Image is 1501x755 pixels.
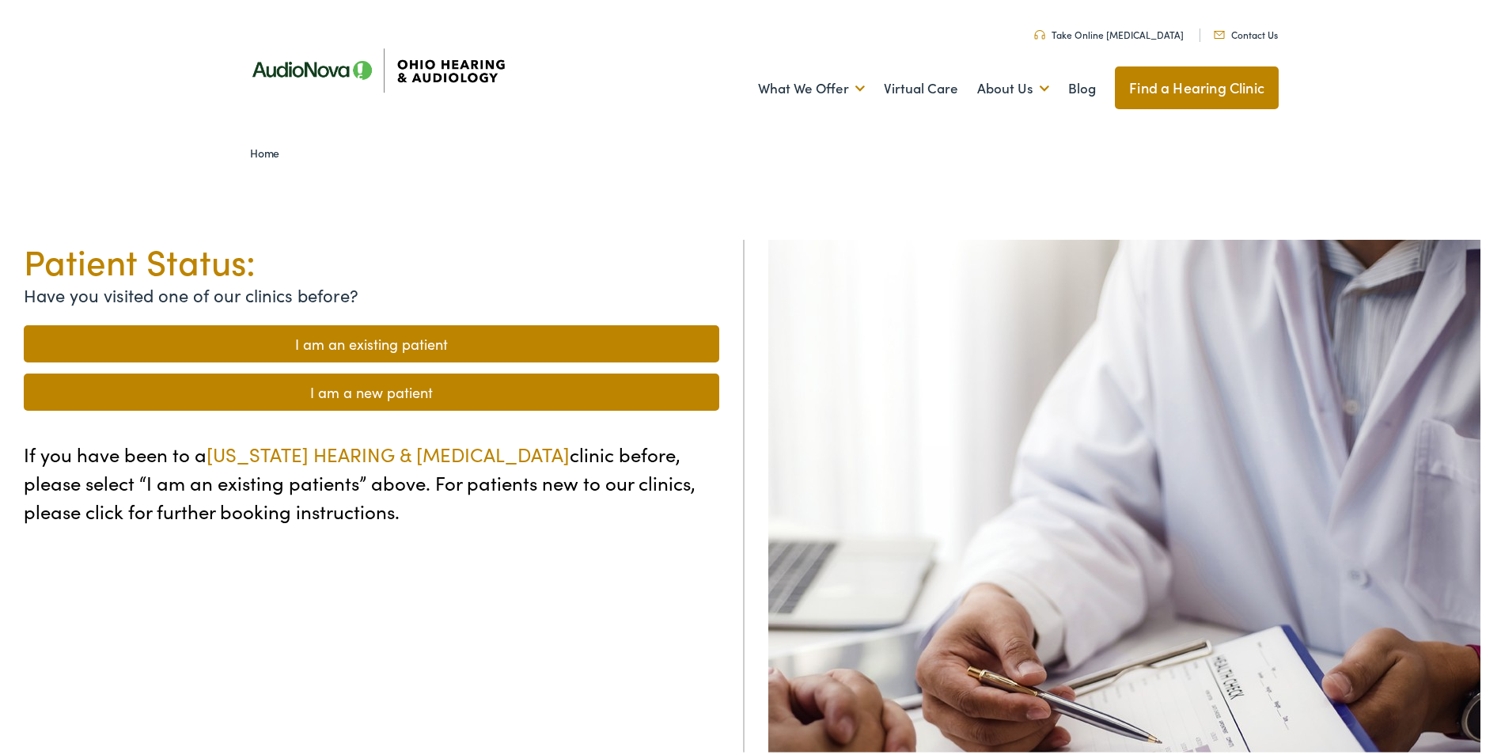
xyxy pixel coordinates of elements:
[1068,56,1096,115] a: Blog
[1034,25,1184,38] a: Take Online [MEDICAL_DATA]
[884,56,958,115] a: Virtual Care
[250,142,287,157] a: Home
[24,370,719,408] a: I am a new patient
[24,437,719,522] p: If you have been to a clinic before, please select “I am an existing patients” above. For patient...
[1214,25,1278,38] a: Contact Us
[24,322,719,359] a: I am an existing patient
[207,438,570,464] span: [US_STATE] HEARING & [MEDICAL_DATA]
[1034,27,1045,36] img: Headphones icone to schedule online hearing test in Cincinnati, OH
[1115,63,1279,106] a: Find a Hearing Clinic
[24,237,719,279] h1: Patient Status:
[977,56,1049,115] a: About Us
[758,56,865,115] a: What We Offer
[24,279,719,305] p: Have you visited one of our clinics before?
[1214,28,1225,36] img: Mail icon representing email contact with Ohio Hearing in Cincinnati, OH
